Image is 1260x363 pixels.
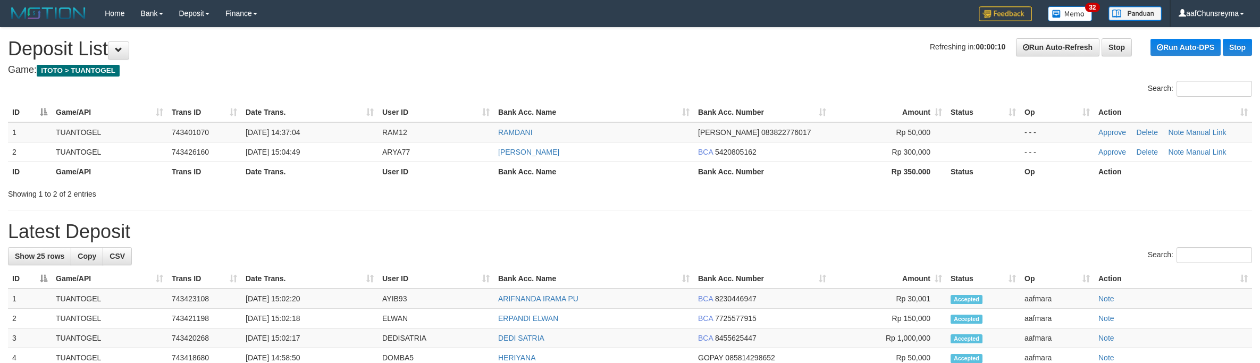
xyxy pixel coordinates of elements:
[930,43,1005,51] span: Refreshing in:
[979,6,1032,21] img: Feedback.jpg
[1020,328,1094,348] td: aafmara
[1108,6,1162,21] img: panduan.png
[1098,128,1126,137] a: Approve
[1186,128,1227,137] a: Manual Link
[8,221,1252,242] h1: Latest Deposit
[1148,81,1252,97] label: Search:
[8,103,52,122] th: ID: activate to sort column descending
[892,148,930,156] span: Rp 300,000
[378,162,494,181] th: User ID
[8,269,52,289] th: ID: activate to sort column descending
[498,353,536,362] a: HERIYANA
[1020,309,1094,328] td: aafmara
[78,252,96,260] span: Copy
[52,162,167,181] th: Game/API
[830,328,946,348] td: Rp 1,000,000
[830,289,946,309] td: Rp 30,001
[946,162,1020,181] th: Status
[951,354,982,363] span: Accepted
[946,103,1020,122] th: Status: activate to sort column ascending
[1169,148,1185,156] a: Note
[71,247,103,265] a: Copy
[1186,148,1227,156] a: Manual Link
[8,247,71,265] a: Show 25 rows
[241,269,378,289] th: Date Trans.: activate to sort column ascending
[167,103,241,122] th: Trans ID: activate to sort column ascending
[830,162,946,181] th: Rp 350.000
[830,269,946,289] th: Amount: activate to sort column ascending
[52,289,167,309] td: TUANTOGEL
[1098,148,1126,156] a: Approve
[725,353,775,362] span: Copy 085814298652 to clipboard
[246,128,300,137] span: [DATE] 14:37:04
[498,294,578,303] a: ARIFNANDA IRAMA PU
[167,289,241,309] td: 743423108
[103,247,132,265] a: CSV
[698,128,759,137] span: [PERSON_NAME]
[167,162,241,181] th: Trans ID
[951,315,982,324] span: Accepted
[494,269,694,289] th: Bank Acc. Name: activate to sort column ascending
[1098,353,1114,362] a: Note
[830,103,946,122] th: Amount: activate to sort column ascending
[378,269,494,289] th: User ID: activate to sort column ascending
[951,295,982,304] span: Accepted
[1020,162,1094,181] th: Op
[1048,6,1093,21] img: Button%20Memo.svg
[241,162,378,181] th: Date Trans.
[494,103,694,122] th: Bank Acc. Name: activate to sort column ascending
[1148,247,1252,263] label: Search:
[698,314,713,323] span: BCA
[1223,39,1252,56] a: Stop
[1020,103,1094,122] th: Op: activate to sort column ascending
[976,43,1005,51] strong: 00:00:10
[1020,122,1094,142] td: - - -
[172,128,209,137] span: 743401070
[498,314,558,323] a: ERPANDI ELWAN
[378,103,494,122] th: User ID: activate to sort column ascending
[8,162,52,181] th: ID
[15,252,64,260] span: Show 25 rows
[1094,103,1252,122] th: Action: activate to sort column ascending
[1177,81,1252,97] input: Search:
[241,103,378,122] th: Date Trans.: activate to sort column ascending
[830,309,946,328] td: Rp 150,000
[698,294,713,303] span: BCA
[241,289,378,309] td: [DATE] 15:02:20
[8,184,517,199] div: Showing 1 to 2 of 2 entries
[241,309,378,328] td: [DATE] 15:02:18
[8,38,1252,60] h1: Deposit List
[378,289,494,309] td: AYIB93
[378,328,494,348] td: DEDISATRIA
[1137,148,1158,156] a: Delete
[498,128,533,137] a: RAMDANI
[8,65,1252,75] h4: Game:
[698,334,713,342] span: BCA
[8,289,52,309] td: 1
[52,269,167,289] th: Game/API: activate to sort column ascending
[1137,128,1158,137] a: Delete
[1016,38,1099,56] a: Run Auto-Refresh
[1098,314,1114,323] a: Note
[172,148,209,156] span: 743426160
[52,309,167,328] td: TUANTOGEL
[378,309,494,328] td: ELWAN
[246,148,300,156] span: [DATE] 15:04:49
[167,269,241,289] th: Trans ID: activate to sort column ascending
[8,122,52,142] td: 1
[698,148,713,156] span: BCA
[167,328,241,348] td: 743420268
[698,353,723,362] span: GOPAY
[1177,247,1252,263] input: Search:
[694,103,830,122] th: Bank Acc. Number: activate to sort column ascending
[896,128,930,137] span: Rp 50,000
[761,128,811,137] span: Copy 083822776017 to clipboard
[1094,162,1252,181] th: Action
[951,334,982,343] span: Accepted
[241,328,378,348] td: [DATE] 15:02:17
[715,334,757,342] span: Copy 8455625447 to clipboard
[715,148,757,156] span: Copy 5420805162 to clipboard
[1098,294,1114,303] a: Note
[494,162,694,181] th: Bank Acc. Name
[1085,3,1099,12] span: 32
